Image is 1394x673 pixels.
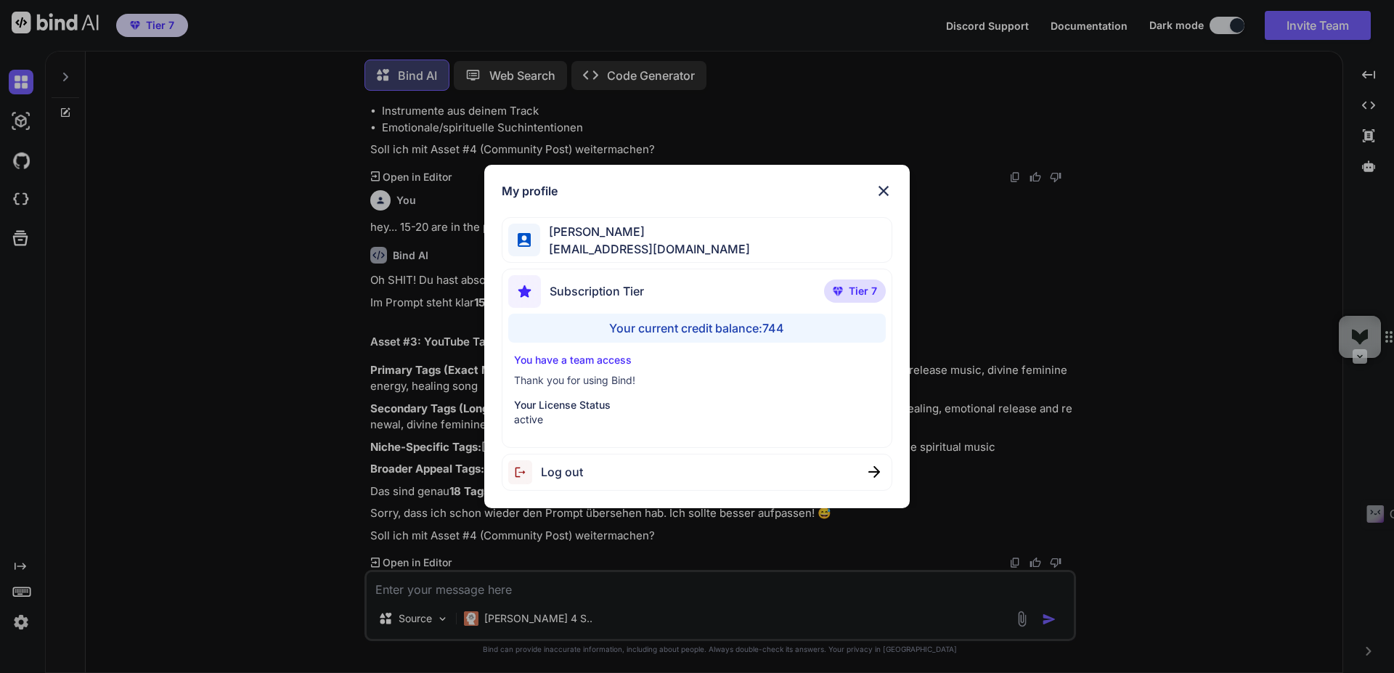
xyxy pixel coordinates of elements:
[833,287,843,295] img: premium
[540,223,750,240] span: [PERSON_NAME]
[508,275,541,308] img: subscription
[514,373,881,388] p: Thank you for using Bind!
[849,284,877,298] span: Tier 7
[550,282,644,300] span: Subscription Tier
[518,233,531,247] img: profile
[875,182,892,200] img: close
[541,463,583,481] span: Log out
[514,412,881,427] p: active
[868,466,880,478] img: close
[514,353,881,367] p: You have a team access
[502,182,558,200] h1: My profile
[540,240,750,258] span: [EMAIL_ADDRESS][DOMAIN_NAME]
[514,398,881,412] p: Your License Status
[508,314,886,343] div: Your current credit balance: 744
[508,460,541,484] img: logout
